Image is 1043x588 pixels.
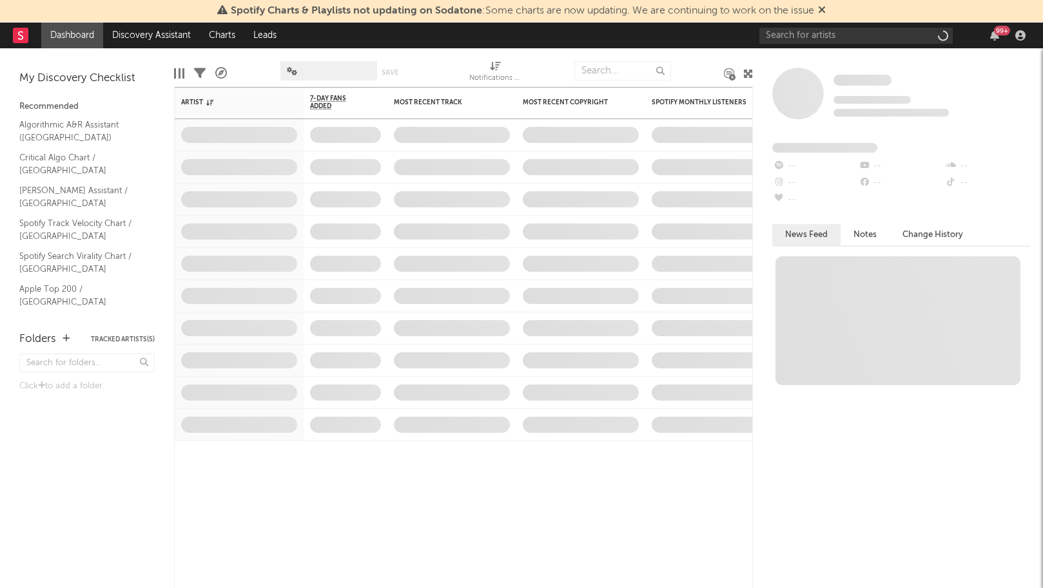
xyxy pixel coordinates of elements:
[394,99,491,106] div: Most Recent Track
[200,23,244,48] a: Charts
[19,332,56,347] div: Folders
[990,30,999,41] button: 99+
[19,354,155,372] input: Search for folders...
[194,55,206,92] div: Filters
[181,99,278,106] div: Artist
[231,6,482,16] span: Spotify Charts & Playlists not updating on Sodatone
[19,379,155,394] div: Click to add a folder.
[19,151,142,177] a: Critical Algo Chart / [GEOGRAPHIC_DATA]
[833,109,949,117] span: 0 fans last week
[310,95,362,110] span: 7-Day Fans Added
[19,99,155,115] div: Recommended
[772,143,877,153] span: Fans Added by Platform
[833,96,911,104] span: Tracking Since: [DATE]
[652,99,748,106] div: Spotify Monthly Listeners
[772,191,858,208] div: --
[833,74,892,87] a: Some Artist
[818,6,826,16] span: Dismiss
[841,224,890,245] button: Notes
[19,282,142,308] a: Apple Top 200 / [GEOGRAPHIC_DATA]
[523,99,619,106] div: Most Recent Copyright
[759,28,953,44] input: Search for artists
[858,175,944,191] div: --
[103,23,200,48] a: Discovery Assistant
[91,336,155,343] button: Tracked Artists(5)
[772,175,858,191] div: --
[19,184,142,210] a: [PERSON_NAME] Assistant / [GEOGRAPHIC_DATA]
[19,118,142,144] a: Algorithmic A&R Assistant ([GEOGRAPHIC_DATA])
[215,55,227,92] div: A&R Pipeline
[833,75,892,86] span: Some Artist
[231,6,814,16] span: : Some charts are now updating. We are continuing to work on the issue
[944,158,1030,175] div: --
[469,71,521,86] div: Notifications (Artist)
[19,249,142,276] a: Spotify Search Virality Chart / [GEOGRAPHIC_DATA]
[772,158,858,175] div: --
[944,175,1030,191] div: --
[994,26,1010,35] div: 99 +
[174,55,184,92] div: Edit Columns
[772,224,841,245] button: News Feed
[382,69,398,76] button: Save
[890,224,976,245] button: Change History
[244,23,286,48] a: Leads
[469,55,521,92] div: Notifications (Artist)
[858,158,944,175] div: --
[19,216,142,243] a: Spotify Track Velocity Chart / [GEOGRAPHIC_DATA]
[19,71,155,86] div: My Discovery Checklist
[41,23,103,48] a: Dashboard
[574,61,671,81] input: Search...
